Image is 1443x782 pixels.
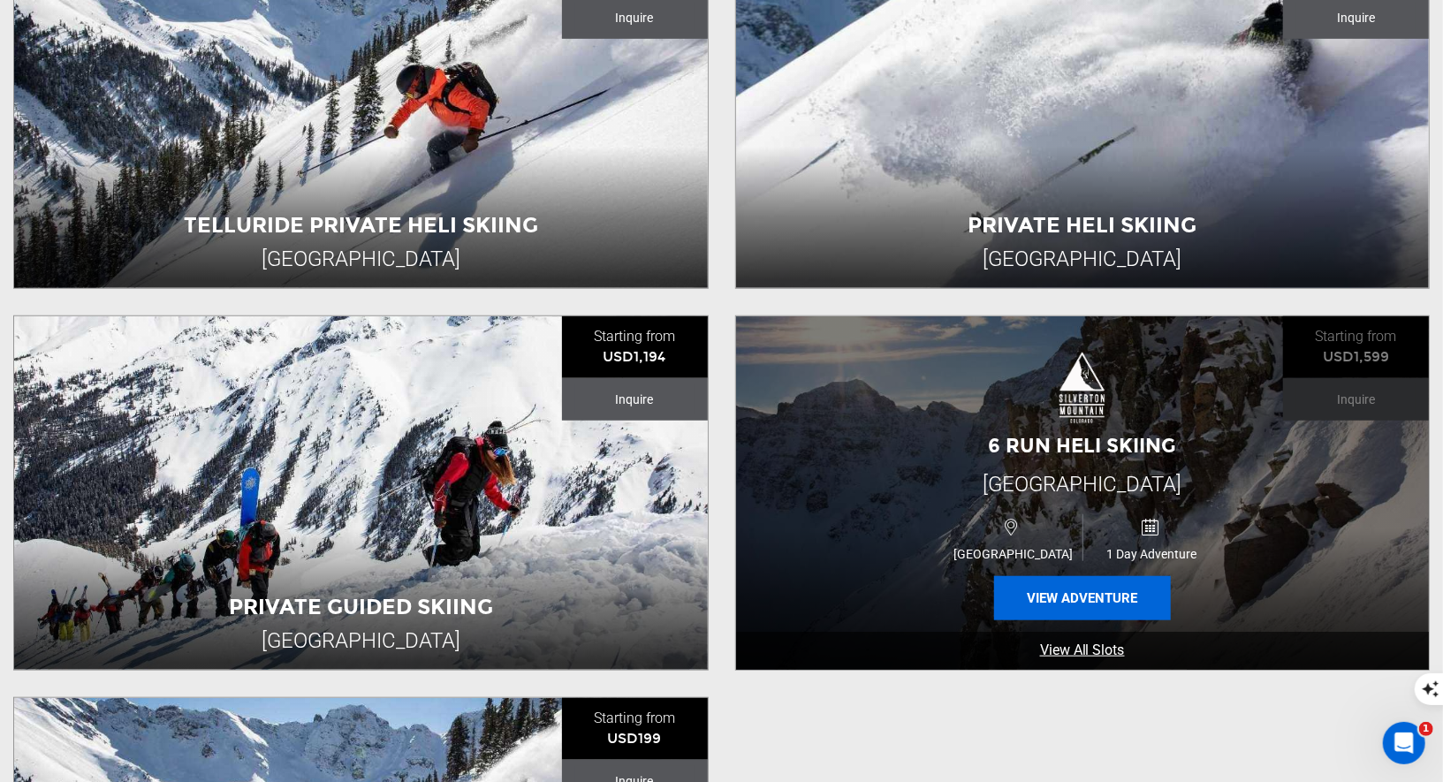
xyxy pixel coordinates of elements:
img: images [1059,353,1105,423]
a: View All Slots [736,632,1430,670]
span: 1 Day Adventure [1083,547,1221,561]
button: View Adventure [994,576,1171,620]
span: 6 Run Heli Skiing [988,434,1176,458]
iframe: Intercom live chat [1383,722,1425,764]
span: [GEOGRAPHIC_DATA] [944,547,1082,561]
span: [GEOGRAPHIC_DATA] [983,472,1181,497]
